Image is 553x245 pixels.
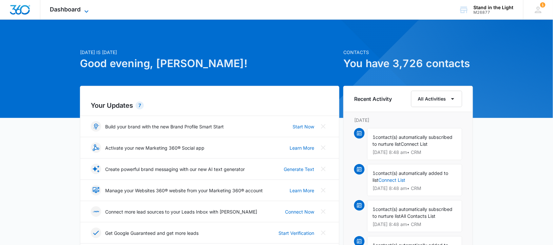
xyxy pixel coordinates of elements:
[373,206,376,212] span: 1
[318,206,329,217] button: Close
[91,101,329,110] h2: Your Updates
[373,222,457,227] p: [DATE] 8:48 am • CRM
[343,56,473,71] h1: You have 3,726 contacts
[373,134,453,147] span: contact(s) automatically subscribed to nurture list
[136,102,144,109] div: 7
[373,170,448,183] span: contact(s) automatically added to list
[105,144,204,151] p: Activate your new Marketing 360® Social app
[318,228,329,238] button: Close
[105,187,263,194] p: Manage your Websites 360® website from your Marketing 360® account
[373,206,453,219] span: contact(s) automatically subscribed to nurture list
[379,177,406,183] a: Connect List
[373,134,376,140] span: 1
[105,230,199,236] p: Get Google Guaranteed and get more leads
[290,187,314,194] a: Learn More
[285,208,314,215] a: Connect Now
[373,186,457,191] p: [DATE] 8:48 am • CRM
[401,141,428,147] span: Connect List
[290,144,314,151] a: Learn More
[105,123,224,130] p: Build your brand with the new Brand Profile Smart Start
[318,142,329,153] button: Close
[318,164,329,174] button: Close
[50,6,81,13] span: Dashboard
[354,95,392,103] h6: Recent Activity
[373,150,457,155] p: [DATE] 8:48 am • CRM
[105,166,245,173] p: Create powerful brand messaging with our new AI text generator
[318,121,329,132] button: Close
[373,170,376,176] span: 1
[284,166,314,173] a: Generate Text
[80,56,339,71] h1: Good evening, [PERSON_NAME]!
[343,49,473,56] p: Contacts
[105,208,257,215] p: Connect more lead sources to your Leads Inbox with [PERSON_NAME]
[474,5,514,10] div: account name
[411,91,462,107] button: All Activities
[401,213,436,219] span: All Contacts List
[540,2,545,8] span: 1
[354,117,462,123] p: [DATE]
[474,10,514,15] div: account id
[540,2,545,8] div: notifications count
[80,49,339,56] p: [DATE] is [DATE]
[293,123,314,130] a: Start Now
[278,230,314,236] a: Start Verification
[318,185,329,196] button: Close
